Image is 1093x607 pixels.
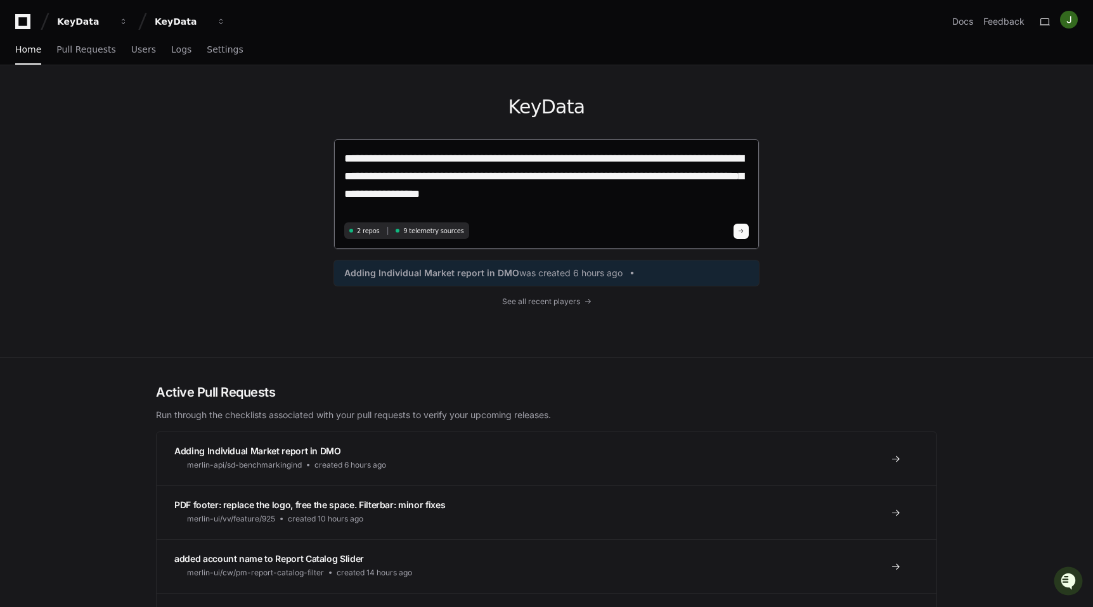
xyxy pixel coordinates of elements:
a: Settings [207,35,243,65]
button: KeyData [52,10,133,33]
span: Settings [207,46,243,53]
span: created 10 hours ago [288,514,363,524]
a: PDF footer: replace the logo, free the space. Filterbar: minor fixesmerlin-ui/vv/feature/925creat... [157,485,936,539]
span: created 14 hours ago [337,568,412,578]
a: Adding Individual Market report in DMOwas created 6 hours ago [344,267,749,279]
div: KeyData [57,15,112,28]
span: created 6 hours ago [314,460,386,470]
button: Feedback [983,15,1025,28]
p: Run through the checklists associated with your pull requests to verify your upcoming releases. [156,409,937,421]
a: Pull Requests [56,35,115,65]
span: See all recent players [502,297,580,307]
span: 2 repos [357,226,380,236]
span: Home [15,46,41,53]
div: Start new chat [43,94,208,107]
span: Users [131,46,156,53]
a: Powered byPylon [89,132,153,143]
a: Docs [952,15,973,28]
div: Welcome [13,51,231,71]
img: 1756235613930-3d25f9e4-fa56-45dd-b3ad-e072dfbd1548 [13,94,36,117]
span: merlin-api/sd-benchmarkingind [187,460,302,470]
span: Adding Individual Market report in DMO [174,445,341,456]
span: Pylon [126,133,153,143]
span: was created 6 hours ago [519,267,623,279]
h2: Active Pull Requests [156,383,937,401]
span: 9 telemetry sources [403,226,463,236]
span: PDF footer: replace the logo, free the space. Filterbar: minor fixes [174,499,445,510]
a: Home [15,35,41,65]
a: See all recent players [333,297,760,307]
a: Users [131,35,156,65]
span: added account name to Report Catalog Slider [174,553,364,564]
button: KeyData [150,10,231,33]
iframe: Open customer support [1052,565,1087,599]
span: Logs [171,46,191,53]
a: added account name to Report Catalog Slidermerlin-ui/cw/pm-report-catalog-filtercreated 14 hours ago [157,539,936,593]
div: We're offline, but we'll be back soon! [43,107,184,117]
button: Start new chat [216,98,231,113]
h1: KeyData [333,96,760,118]
span: merlin-ui/cw/pm-report-catalog-filter [187,568,324,578]
a: Adding Individual Market report in DMOmerlin-api/sd-benchmarkingindcreated 6 hours ago [157,432,936,485]
img: ACg8ocLpn0xHlhIA5pvKoUKSYOvxSIAvatXNW610fzkHo73o9XIMrg=s96-c [1060,11,1078,29]
span: merlin-ui/vv/feature/925 [187,514,275,524]
span: Adding Individual Market report in DMO [344,267,519,279]
span: Pull Requests [56,46,115,53]
a: Logs [171,35,191,65]
div: KeyData [155,15,209,28]
img: PlayerZero [13,13,38,38]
